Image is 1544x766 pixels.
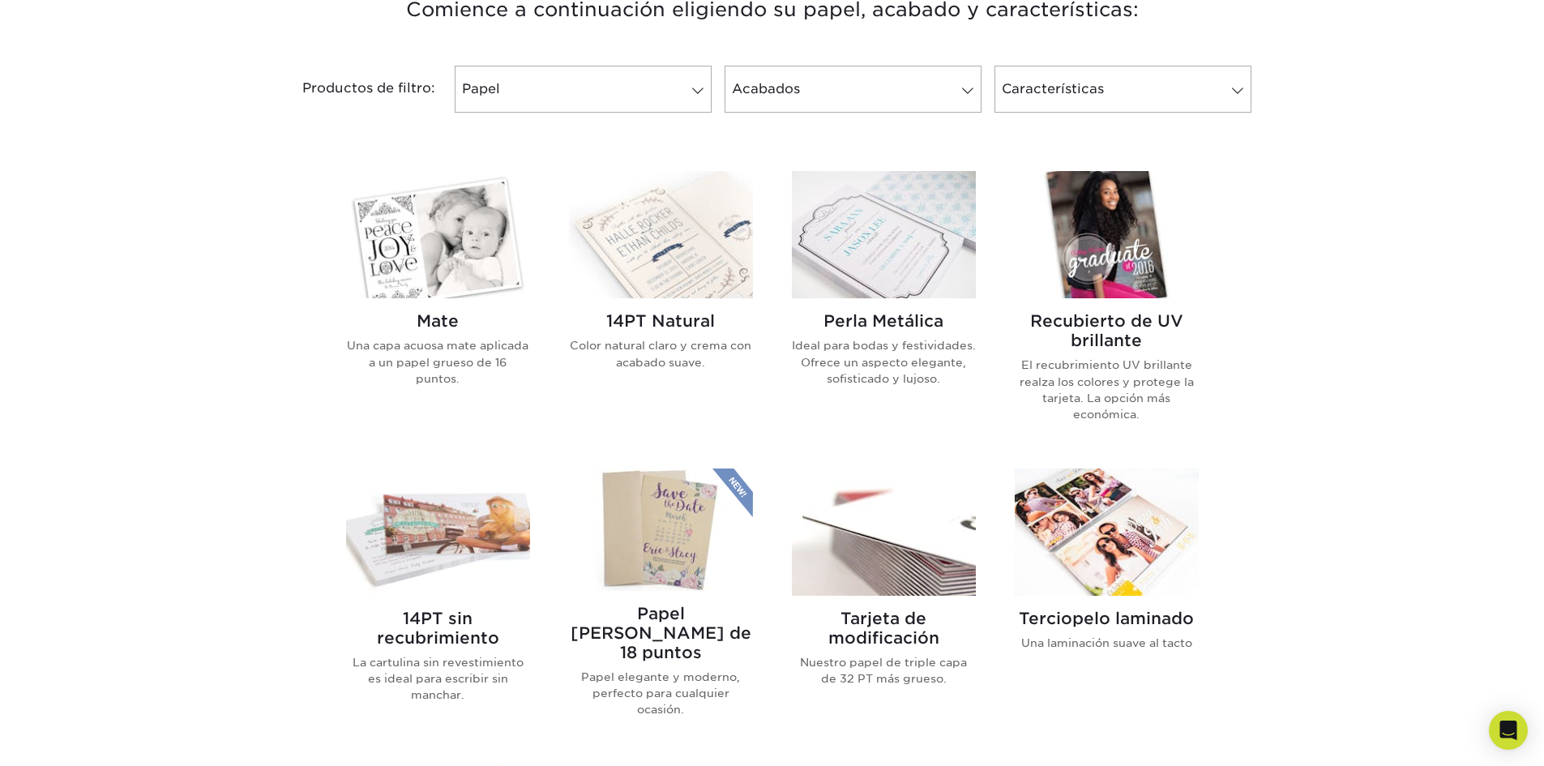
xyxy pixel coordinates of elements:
a: Invitaciones y anuncios en papel Kraft francés de 18 pt Papel [PERSON_NAME] de 18 puntos Papel el... [569,469,753,744]
font: 14PT sin recubrimiento [377,609,499,648]
font: Papel elegante y moderno, perfecto para cualquier ocasión. [581,670,740,717]
font: El recubrimiento UV brillante realza los colores y protege la tarjeta. La opción más económica. [1020,358,1194,421]
font: Acabados [732,81,800,96]
a: Papel [455,66,712,113]
font: Ideal para bodas y festividades. Ofrece un aspecto elegante, sofisticado y lujoso. [792,339,976,385]
img: Invitaciones y anuncios laminados en terciopelo [1015,469,1199,596]
font: Color natural claro y crema con acabado suave. [570,339,751,368]
font: 14PT Natural [606,311,715,331]
img: Invitaciones y anuncios metálicos perlados [792,171,976,298]
font: Papel [PERSON_NAME] de 18 puntos [571,604,751,662]
font: Una capa acuosa mate aplicada a un papel grueso de 16 puntos. [347,339,528,385]
img: Invitaciones y anuncios con revestimiento UV brillante [1015,171,1199,298]
a: Invitaciones y anuncios laminados en terciopelo Terciopelo laminado Una laminación suave al tacto [1015,469,1199,744]
img: Nuevo producto [712,469,753,517]
font: Perla Metálica [823,311,943,331]
img: Invitaciones y anuncios de ModCard [792,469,976,596]
font: Características [1002,81,1104,96]
a: Invitaciones y anuncios metálicos perlados Perla Metálica Ideal para bodas y festividades. Ofrece... [792,171,976,448]
font: La cartulina sin revestimiento es ideal para escribir sin manchar. [353,656,524,702]
font: Nuestro papel de triple capa de 32 PT más grueso. [800,656,967,685]
img: Invitaciones y anuncios en papel Kraft francés de 18 pt [569,469,753,591]
font: Terciopelo laminado [1019,609,1194,628]
img: Invitaciones y anuncios naturales de 14 PT [569,171,753,298]
font: Papel [462,81,500,96]
a: Características [994,66,1251,113]
a: Invitaciones y anuncios con revestimiento UV brillante Recubierto de UV brillante El recubrimient... [1015,171,1199,448]
font: Productos de filtro: [302,80,435,96]
font: Tarjeta de modificación [828,609,939,648]
a: Invitaciones y anuncios naturales de 14 PT 14PT Natural Color natural claro y crema con acabado s... [569,171,753,448]
a: Invitaciones y anuncios sin recubrimiento de 14 PT 14PT sin recubrimiento La cartulina sin revest... [346,469,530,744]
img: Invitaciones y anuncios sin recubrimiento de 14 PT [346,469,530,596]
a: Invitaciones y anuncios de ModCard Tarjeta de modificación Nuestro papel de triple capa de 32 PT ... [792,469,976,744]
a: Invitaciones y anuncios mate Mate Una capa acuosa mate aplicada a un papel grueso de 16 puntos. [346,171,530,448]
font: Mate [417,311,459,331]
font: Recubierto de UV brillante [1030,311,1183,350]
img: Invitaciones y anuncios mate [346,171,530,298]
font: Una laminación suave al tacto [1021,636,1192,649]
div: Open Intercom Messenger [1489,711,1528,750]
a: Acabados [725,66,982,113]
